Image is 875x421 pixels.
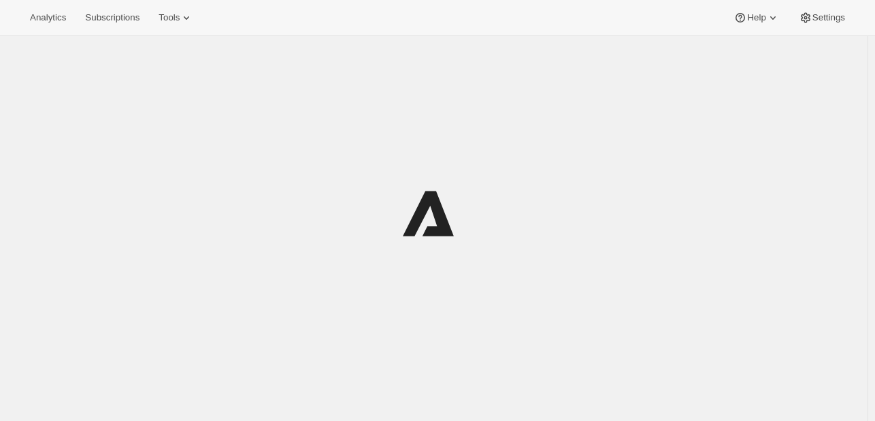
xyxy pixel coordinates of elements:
[22,8,74,27] button: Analytics
[725,8,787,27] button: Help
[747,12,765,23] span: Help
[159,12,180,23] span: Tools
[791,8,853,27] button: Settings
[77,8,148,27] button: Subscriptions
[30,12,66,23] span: Analytics
[150,8,201,27] button: Tools
[85,12,139,23] span: Subscriptions
[812,12,845,23] span: Settings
